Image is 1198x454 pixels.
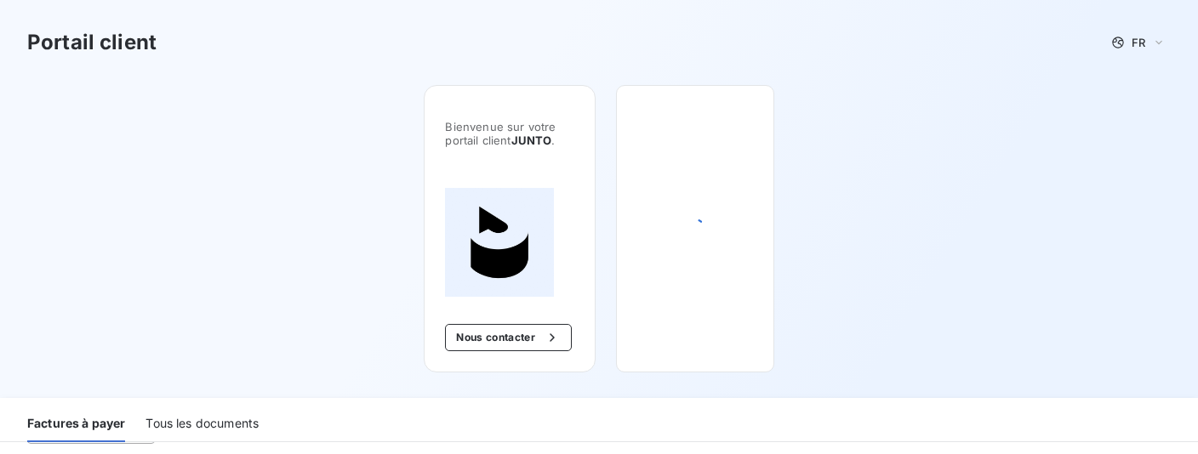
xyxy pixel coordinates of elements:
div: Factures à payer [27,406,125,442]
span: FR [1132,36,1145,49]
div: Tous les documents [145,406,259,442]
span: JUNTO [511,133,552,147]
h3: Portail client [27,27,157,58]
span: Bienvenue sur votre portail client . [445,120,574,147]
button: Nous contacter [445,324,571,351]
img: Company logo [445,188,554,297]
